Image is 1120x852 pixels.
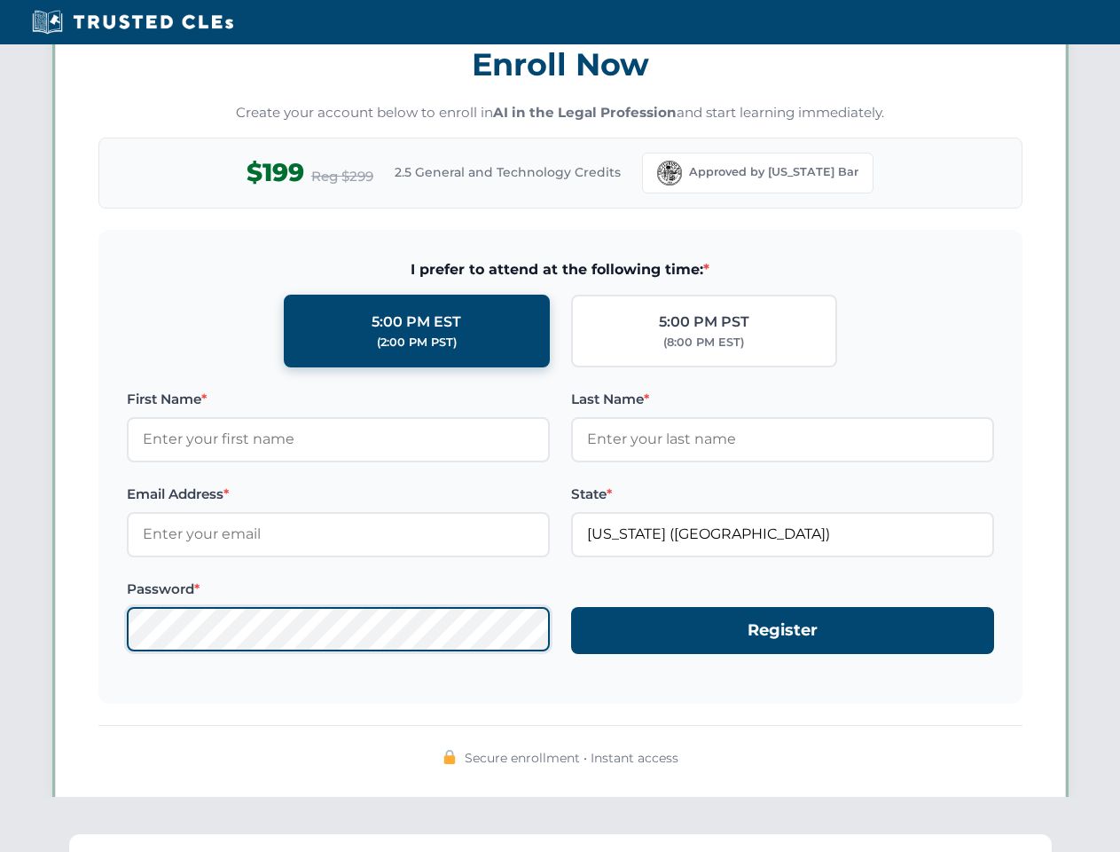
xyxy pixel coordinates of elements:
[127,484,550,505] label: Email Address
[395,162,621,182] span: 2.5 General and Technology Credits
[311,166,373,187] span: Reg $299
[127,512,550,556] input: Enter your email
[659,311,749,334] div: 5:00 PM PST
[127,417,550,461] input: Enter your first name
[247,153,304,193] span: $199
[663,334,744,351] div: (8:00 PM EST)
[372,311,461,334] div: 5:00 PM EST
[571,389,994,410] label: Last Name
[657,161,682,185] img: Florida Bar
[571,484,994,505] label: State
[127,389,550,410] label: First Name
[689,163,858,181] span: Approved by [US_STATE] Bar
[98,103,1022,123] p: Create your account below to enroll in and start learning immediately.
[571,512,994,556] input: Florida (FL)
[127,579,550,600] label: Password
[127,258,994,281] span: I prefer to attend at the following time:
[571,607,994,654] button: Register
[465,748,678,768] span: Secure enrollment • Instant access
[493,104,677,121] strong: AI in the Legal Profession
[27,9,239,35] img: Trusted CLEs
[571,417,994,461] input: Enter your last name
[443,750,457,764] img: 🔒
[377,334,457,351] div: (2:00 PM PST)
[98,36,1022,92] h3: Enroll Now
